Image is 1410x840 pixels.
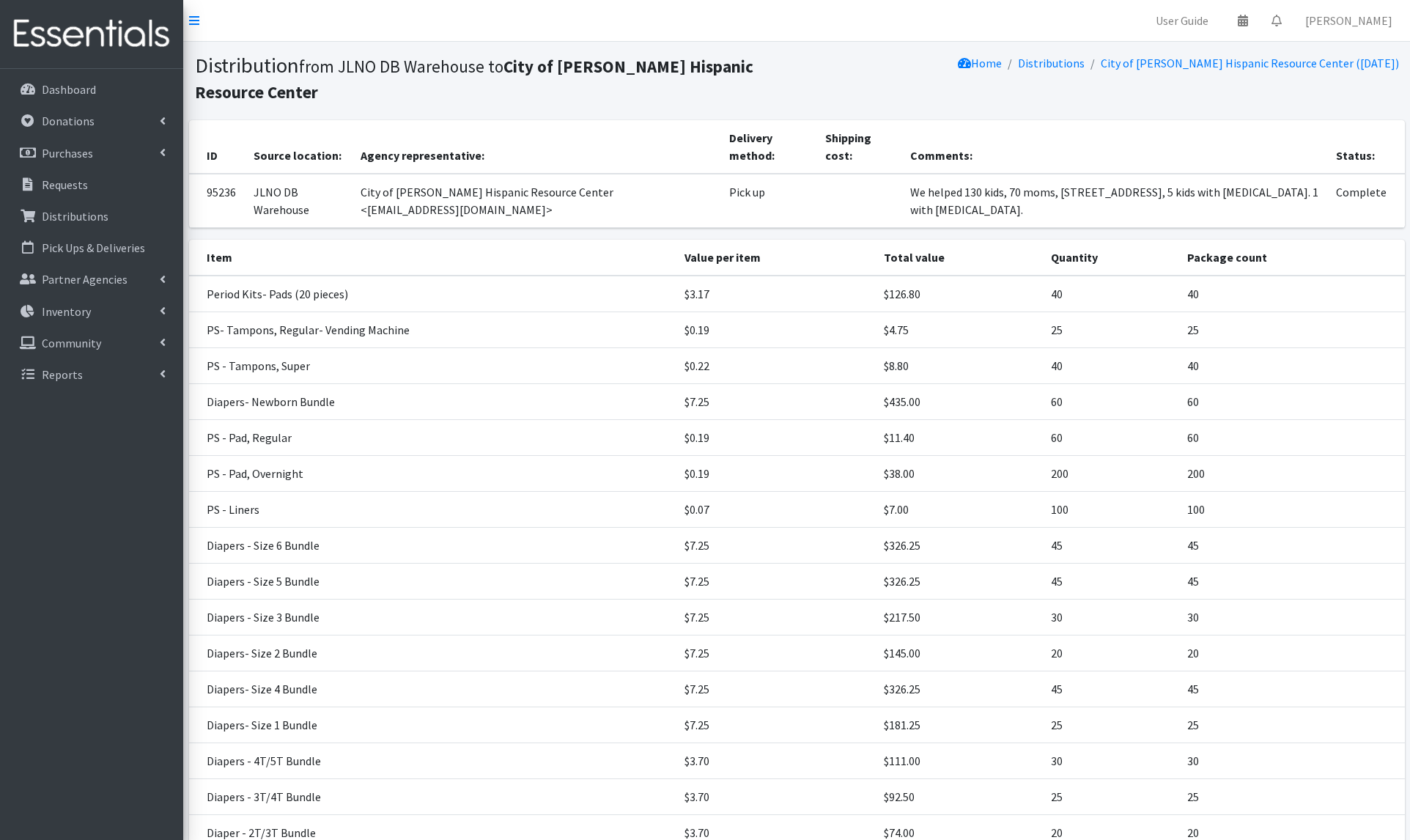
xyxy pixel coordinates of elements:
[875,528,1041,564] td: $326.25
[1042,671,1179,707] td: 45
[676,635,875,671] td: $7.25
[1042,600,1179,635] td: 30
[189,174,245,228] td: 95236
[901,174,1327,228] td: We helped 130 kids, 70 moms, [STREET_ADDRESS], 5 kids with [MEDICAL_DATA]. 1 with [MEDICAL_DATA].
[189,384,676,420] td: Diapers- Newborn Bundle
[42,209,108,224] p: Distributions
[875,420,1041,456] td: $11.40
[42,177,88,192] p: Requests
[720,120,816,174] th: Delivery method:
[42,272,128,287] p: Partner Agencies
[189,120,245,174] th: ID
[42,82,96,97] p: Dashboard
[189,671,676,707] td: Diapers- Size 4 Bundle
[958,56,1002,70] a: Home
[1178,564,1404,600] td: 45
[1042,240,1179,276] th: Quantity
[1178,240,1404,276] th: Package count
[875,564,1041,600] td: $326.25
[676,528,875,564] td: $7.25
[1178,276,1404,312] td: 40
[875,779,1041,815] td: $92.50
[189,600,676,635] td: Diapers - Size 3 Bundle
[875,600,1041,635] td: $217.50
[6,265,177,294] a: Partner Agencies
[189,743,676,779] td: Diapers - 4T/5T Bundle
[875,492,1041,528] td: $7.00
[189,528,676,564] td: Diapers - Size 6 Bundle
[42,240,145,255] p: Pick Ups & Deliveries
[352,120,720,174] th: Agency representative:
[676,492,875,528] td: $0.07
[6,328,177,358] a: Community
[875,240,1041,276] th: Total value
[245,120,352,174] th: Source location:
[195,53,791,103] h1: Distribution
[875,456,1041,492] td: $38.00
[1178,384,1404,420] td: 60
[875,384,1041,420] td: $435.00
[1293,6,1404,35] a: [PERSON_NAME]
[6,170,177,199] a: Requests
[676,456,875,492] td: $0.19
[1042,276,1179,312] td: 40
[42,146,93,161] p: Purchases
[6,10,177,59] img: HumanEssentials
[195,56,753,103] small: from JLNO DB Warehouse to
[6,233,177,262] a: Pick Ups & Deliveries
[676,743,875,779] td: $3.70
[189,348,676,384] td: PS - Tampons, Super
[875,707,1041,743] td: $181.25
[1178,600,1404,635] td: 30
[875,743,1041,779] td: $111.00
[720,174,816,228] td: Pick up
[189,779,676,815] td: Diapers - 3T/4T Bundle
[195,56,753,103] b: City of [PERSON_NAME] Hispanic Resource Center
[189,456,676,492] td: PS - Pad, Overnight
[42,114,95,128] p: Donations
[1178,707,1404,743] td: 25
[875,312,1041,348] td: $4.75
[42,336,101,350] p: Community
[676,420,875,456] td: $0.19
[875,348,1041,384] td: $8.80
[1042,635,1179,671] td: 20
[1178,492,1404,528] td: 100
[1178,671,1404,707] td: 45
[1178,779,1404,815] td: 25
[6,360,177,389] a: Reports
[1018,56,1085,70] a: Distributions
[189,492,676,528] td: PS - Liners
[1178,348,1404,384] td: 40
[6,202,177,231] a: Distributions
[676,707,875,743] td: $7.25
[6,75,177,104] a: Dashboard
[1042,528,1179,564] td: 45
[676,600,875,635] td: $7.25
[1042,779,1179,815] td: 25
[352,174,720,228] td: City of [PERSON_NAME] Hispanic Resource Center <[EMAIL_ADDRESS][DOMAIN_NAME]>
[1327,174,1404,228] td: Complete
[875,671,1041,707] td: $326.25
[189,276,676,312] td: Period Kits- Pads (20 pieces)
[1042,312,1179,348] td: 25
[42,304,91,319] p: Inventory
[245,174,352,228] td: JLNO DB Warehouse
[189,240,676,276] th: Item
[6,106,177,136] a: Donations
[1327,120,1404,174] th: Status:
[1178,743,1404,779] td: 30
[676,564,875,600] td: $7.25
[1042,384,1179,420] td: 60
[676,348,875,384] td: $0.22
[1042,743,1179,779] td: 30
[1042,456,1179,492] td: 200
[6,297,177,326] a: Inventory
[1042,420,1179,456] td: 60
[676,312,875,348] td: $0.19
[1042,707,1179,743] td: 25
[676,240,875,276] th: Value per item
[1101,56,1399,70] a: City of [PERSON_NAME] Hispanic Resource Center ([DATE])
[1178,312,1404,348] td: 25
[676,671,875,707] td: $7.25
